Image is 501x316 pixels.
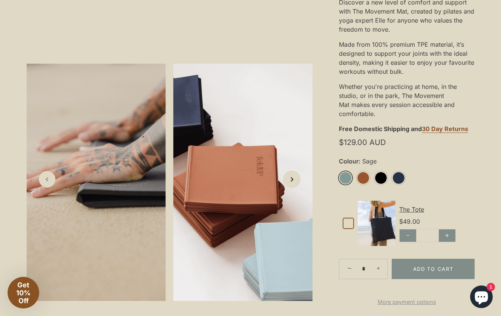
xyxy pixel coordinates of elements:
[357,171,370,185] a: Rust
[339,298,475,307] a: More payment options
[339,37,475,79] div: Made from 100% premium TPE material, it’s designed to support your joints with the ideal density,...
[339,171,352,185] a: Sage
[371,260,388,277] a: +
[339,139,386,145] span: $129.00 AUD
[357,258,369,279] input: Quantity
[374,171,388,185] a: Black
[422,125,468,133] a: 30 Day Returns
[399,218,420,225] span: $49.00
[39,171,55,188] a: Previous slide
[339,158,475,165] label: Colour:
[358,201,395,246] img: Default Title
[16,281,31,305] span: Get 10% Off
[399,205,471,214] div: The Tote
[8,277,39,308] div: Get 10% Off
[468,285,495,310] inbox-online-store-chat: Shopify online store chat
[340,260,357,276] a: −
[339,79,475,121] div: Whether you're practicing at home, in the studio, or in the park, The Movement Mat makes every se...
[392,171,405,185] a: Midnight
[339,125,422,133] strong: Free Domestic Shipping and
[392,259,475,279] button: Add to Cart
[283,171,301,188] a: Next slide
[360,158,377,165] span: Sage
